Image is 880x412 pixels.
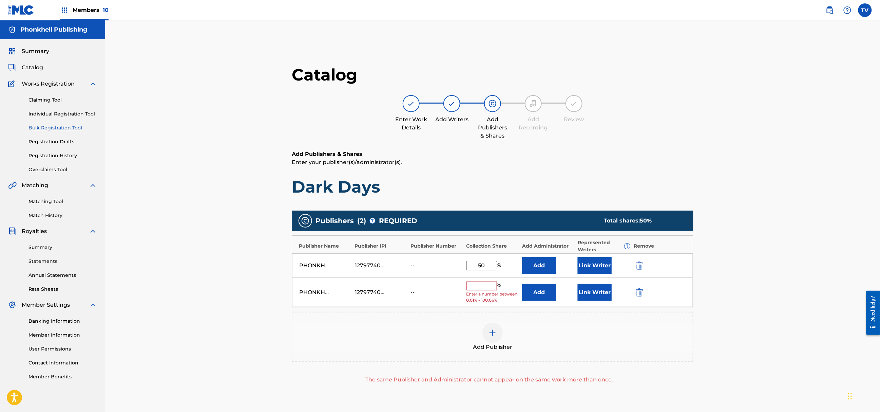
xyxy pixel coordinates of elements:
[28,152,97,159] a: Registration History
[60,6,69,14] img: Top Rightsholders
[8,26,16,34] img: Accounts
[529,100,537,108] img: step indicator icon for Add Recording
[8,181,17,190] img: Matching
[28,318,97,325] a: Banking Information
[489,329,497,337] img: add
[89,227,97,235] img: expand
[28,373,97,380] a: Member Benefits
[557,115,591,124] div: Review
[578,239,631,253] div: Represented Writers
[299,243,351,250] div: Publisher Name
[28,272,97,279] a: Annual Statements
[522,284,556,301] button: Add
[846,379,880,412] iframe: Chat Widget
[522,243,575,250] div: Add Administrator
[28,332,97,339] a: Member Information
[28,286,97,293] a: Rate Sheets
[73,6,109,14] span: Members
[823,3,837,17] a: Public Search
[466,291,519,303] span: Enter a number between 0.01% - 100.06%
[861,286,880,340] iframe: Resource Center
[315,216,354,226] span: Publishers
[848,386,852,407] div: Ziehen
[370,218,375,223] span: ?
[28,345,97,353] a: User Permissions
[28,124,97,131] a: Bulk Registration Tool
[28,110,97,118] a: Individual Registration Tool
[640,217,652,224] span: 50 %
[578,284,612,301] button: Link Writer
[841,3,854,17] div: Help
[466,243,519,250] div: Collection Share
[497,261,503,270] span: %
[858,3,872,17] div: User Menu
[28,244,97,251] a: Summary
[292,65,693,85] h1: Catalog
[28,359,97,366] a: Contact Information
[103,7,109,13] span: 10
[522,257,556,274] button: Add
[22,80,75,88] span: Works Registration
[357,216,366,226] span: ( 2 )
[489,100,497,108] img: step indicator icon for Add Publishers & Shares
[89,181,97,190] img: expand
[28,212,97,219] a: Match History
[636,262,643,270] img: 12a2ab48e56ec057fbd8.svg
[8,47,49,55] a: SummarySummary
[570,100,578,108] img: step indicator icon for Review
[843,6,852,14] img: help
[8,47,16,55] img: Summary
[292,177,693,197] h1: Dark Days
[22,47,49,55] span: Summary
[22,181,48,190] span: Matching
[578,257,612,274] button: Link Writer
[22,301,70,309] span: Member Settings
[846,379,880,412] div: Chat-Widget
[301,217,309,225] img: publishers
[497,282,503,290] span: %
[407,100,415,108] img: step indicator icon for Enter Work Details
[8,64,16,72] img: Catalog
[410,243,463,250] div: Publisher Number
[476,115,510,140] div: Add Publishers & Shares
[292,158,693,166] p: Enter your publisher(s)/administrator(s).
[8,5,34,15] img: MLC Logo
[22,64,43,72] span: Catalog
[28,258,97,265] a: Statements
[22,227,47,235] span: Royalties
[435,115,469,124] div: Add Writers
[604,217,680,225] div: Total shares:
[292,376,687,384] div: The same Publisher and Administrator cannot appear on the same work more than once.
[8,80,17,88] img: Works Registration
[636,288,643,297] img: 12a2ab48e56ec057fbd8.svg
[448,100,456,108] img: step indicator icon for Add Writers
[826,6,834,14] img: search
[89,80,97,88] img: expand
[28,96,97,104] a: Claiming Tool
[379,216,417,226] span: REQUIRED
[28,198,97,205] a: Matching Tool
[89,301,97,309] img: expand
[8,301,16,309] img: Member Settings
[8,227,16,235] img: Royalties
[292,150,693,158] h6: Add Publishers & Shares
[20,26,88,34] h5: Phonkhell Publishing
[394,115,428,132] div: Enter Work Details
[634,243,686,250] div: Remove
[625,244,630,249] span: ?
[355,243,407,250] div: Publisher IPI
[516,115,550,132] div: Add Recording
[28,166,97,173] a: Overclaims Tool
[28,138,97,145] a: Registration Drafts
[8,64,43,72] a: CatalogCatalog
[473,343,512,351] span: Add Publisher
